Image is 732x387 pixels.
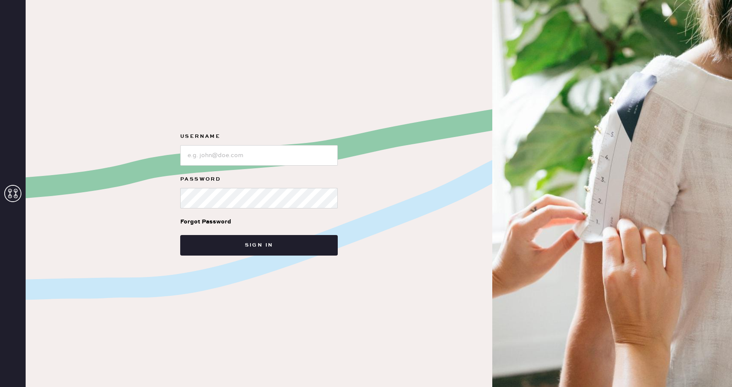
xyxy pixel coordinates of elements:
label: Password [180,174,338,185]
label: Username [180,131,338,142]
div: Forgot Password [180,217,231,226]
button: Sign in [180,235,338,256]
input: e.g. john@doe.com [180,145,338,166]
a: Forgot Password [180,208,231,235]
